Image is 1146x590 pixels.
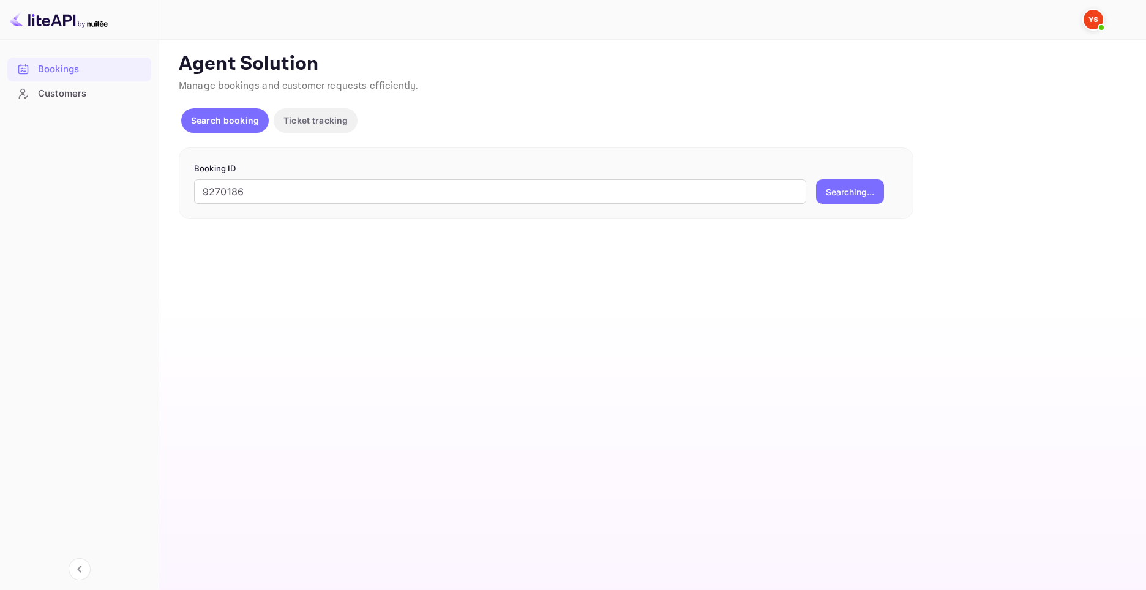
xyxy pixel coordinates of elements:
p: Agent Solution [179,52,1124,77]
div: Bookings [7,58,151,81]
span: Manage bookings and customer requests efficiently. [179,80,419,92]
img: Yandex Support [1084,10,1103,29]
p: Search booking [191,114,259,127]
input: Enter Booking ID (e.g., 63782194) [194,179,806,204]
div: Customers [38,87,145,101]
p: Booking ID [194,163,898,175]
button: Collapse navigation [69,558,91,580]
p: Ticket tracking [283,114,348,127]
a: Customers [7,82,151,105]
div: Bookings [38,62,145,77]
img: LiteAPI logo [10,10,108,29]
div: Customers [7,82,151,106]
button: Searching... [816,179,884,204]
a: Bookings [7,58,151,80]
